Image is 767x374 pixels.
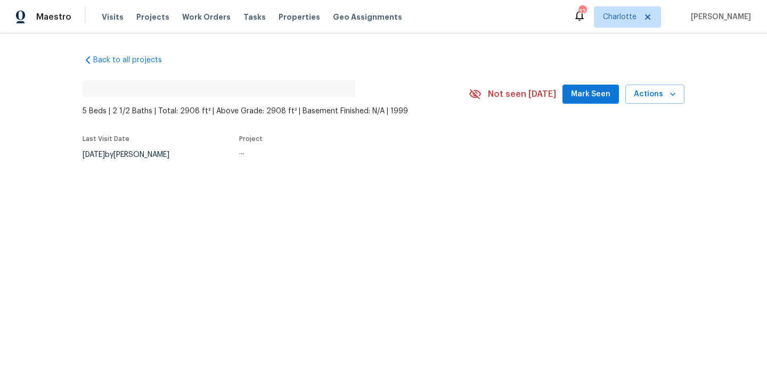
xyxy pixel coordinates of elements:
[634,88,676,101] span: Actions
[488,89,556,99] span: Not seen [DATE]
[83,106,469,117] span: 5 Beds | 2 1/2 Baths | Total: 2908 ft² | Above Grade: 2908 ft² | Basement Finished: N/A | 1999
[36,12,71,22] span: Maestro
[562,85,619,104] button: Mark Seen
[83,148,182,161] div: by [PERSON_NAME]
[571,88,610,101] span: Mark Seen
[83,55,185,65] a: Back to all projects
[83,151,105,159] span: [DATE]
[333,12,402,22] span: Geo Assignments
[625,85,684,104] button: Actions
[136,12,169,22] span: Projects
[239,136,263,142] span: Project
[83,136,129,142] span: Last Visit Date
[239,148,444,156] div: ...
[182,12,231,22] span: Work Orders
[578,6,586,17] div: 32
[279,12,320,22] span: Properties
[102,12,124,22] span: Visits
[603,12,637,22] span: Charlotte
[243,13,266,21] span: Tasks
[687,12,751,22] span: [PERSON_NAME]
